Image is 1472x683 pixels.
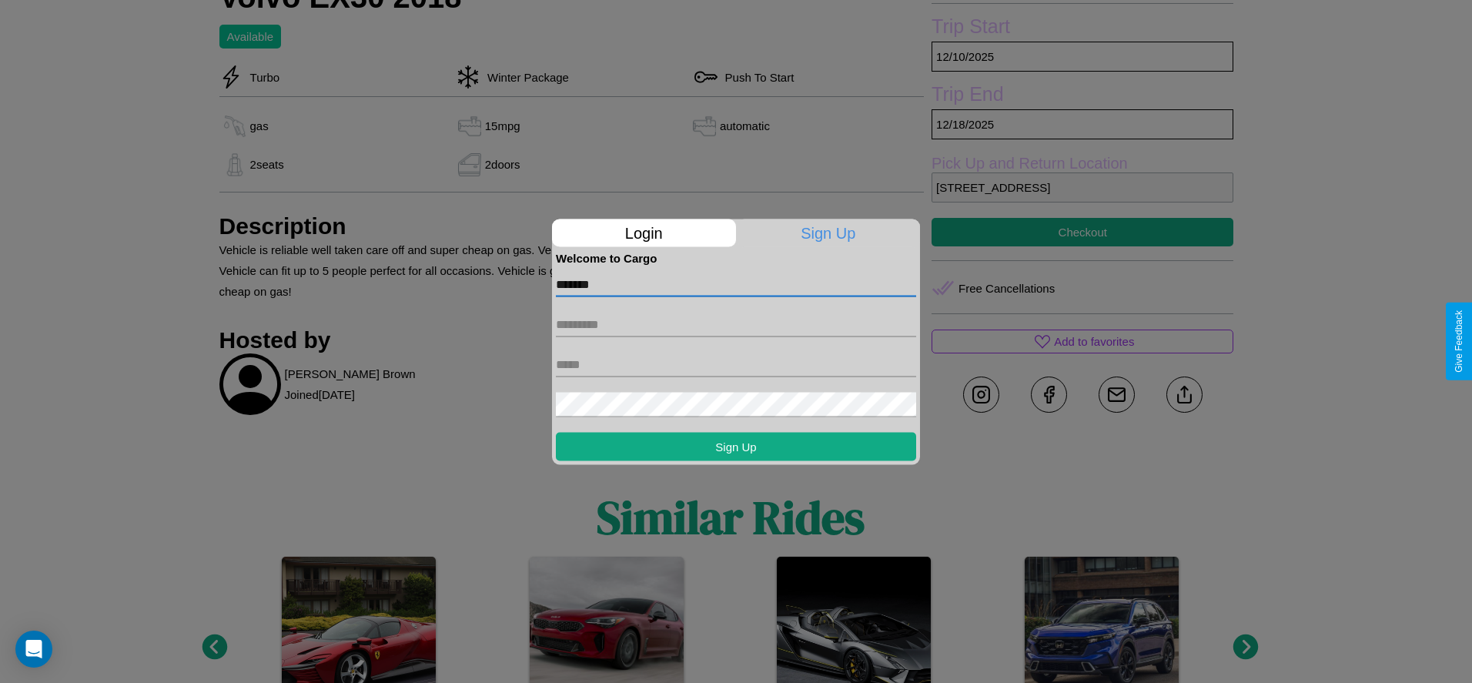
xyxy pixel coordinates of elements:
[1454,310,1464,373] div: Give Feedback
[737,219,921,246] p: Sign Up
[556,432,916,460] button: Sign Up
[556,251,916,264] h4: Welcome to Cargo
[552,219,736,246] p: Login
[15,631,52,668] div: Open Intercom Messenger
